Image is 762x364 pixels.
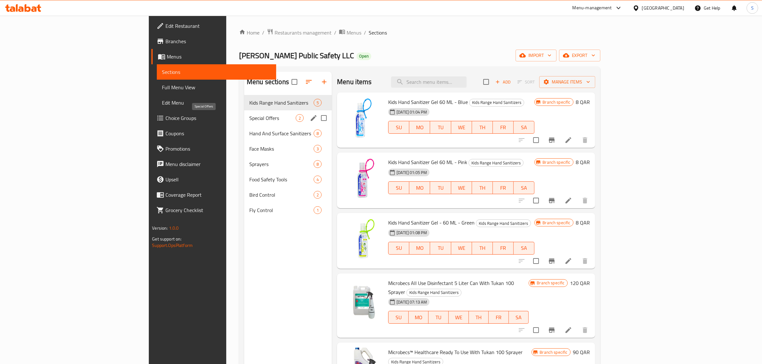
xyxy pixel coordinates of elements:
[433,183,448,193] span: TU
[430,181,451,194] button: TU
[249,176,314,183] span: Food Safety Tools
[494,78,512,86] span: Add
[495,183,511,193] span: FR
[516,243,532,253] span: SA
[544,253,559,269] button: Branch-specific-item
[314,161,321,167] span: 8
[391,183,407,193] span: SU
[469,99,524,107] div: Kids Range Hand Sanitizers
[151,49,276,64] a: Menus
[388,218,475,227] span: Kids Hand Sanitizer Gel - 60 ML - Green
[391,313,406,322] span: SU
[244,110,332,126] div: Special Offers2edit
[314,192,321,198] span: 2
[249,145,314,153] span: Face Masks
[559,50,600,61] button: export
[342,279,383,320] img: Microbecs All Use Disinfectant 5 Liter Can With Tukan 100 Sprayer
[544,132,559,148] button: Branch-specific-item
[151,18,276,34] a: Edit Restaurant
[369,29,387,36] span: Sections
[314,206,322,214] div: items
[514,121,534,134] button: SA
[249,160,314,168] span: Sprayers
[534,280,567,286] span: Branch specific
[317,74,332,90] button: Add section
[244,156,332,172] div: Sprayers8
[411,313,426,322] span: MO
[394,170,429,176] span: [DATE] 01:05 PM
[388,157,467,167] span: Kids Hand Sanitizer Gel 60 ML - Pink
[475,183,490,193] span: TH
[409,311,429,324] button: MO
[249,191,314,199] div: Bird Control
[342,158,383,199] img: Kids Hand Sanitizer Gel 60 ML - Pink
[309,113,318,123] button: edit
[151,110,276,126] a: Choice Groups
[157,80,276,95] a: Full Menu View
[472,181,493,194] button: TH
[516,50,557,61] button: import
[491,313,506,322] span: FR
[162,68,271,76] span: Sections
[151,172,276,187] a: Upsell
[565,197,572,204] a: Edit menu item
[391,243,407,253] span: SU
[509,311,529,324] button: SA
[495,123,511,132] span: FR
[451,121,472,134] button: WE
[314,191,322,199] div: items
[314,100,321,106] span: 5
[314,131,321,137] span: 8
[570,279,590,288] h6: 120 QAR
[409,242,430,255] button: MO
[314,176,322,183] div: items
[151,156,276,172] a: Menu disclaimer
[152,224,168,232] span: Version:
[544,193,559,208] button: Branch-specific-item
[151,34,276,49] a: Branches
[454,123,469,132] span: WE
[406,289,461,297] div: Kids Range Hand Sanitizers
[513,77,539,87] span: Select section first
[454,243,469,253] span: WE
[516,183,532,193] span: SA
[475,243,490,253] span: TH
[244,172,332,187] div: Food Safety Tools4
[249,206,314,214] span: Fly Control
[751,4,754,12] span: S
[540,99,573,105] span: Branch specific
[244,95,332,110] div: Kids Range Hand Sanitizers5
[451,242,472,255] button: WE
[433,243,448,253] span: TU
[391,76,467,88] input: search
[493,242,514,255] button: FR
[165,145,271,153] span: Promotions
[430,242,451,255] button: TU
[573,4,612,12] div: Menu-management
[165,37,271,45] span: Branches
[577,322,593,338] button: delete
[249,99,314,107] div: Kids Range Hand Sanitizers
[565,136,572,144] a: Edit menu item
[433,123,448,132] span: TU
[394,299,429,305] span: [DATE] 07:13 AM
[388,311,409,324] button: SU
[529,254,543,268] span: Select to update
[409,121,430,134] button: MO
[472,121,493,134] button: TH
[493,77,513,87] span: Add item
[249,130,314,137] span: Hand And Surface Sanitizers
[357,52,371,60] div: Open
[429,311,449,324] button: TU
[165,114,271,122] span: Choice Groups
[489,311,509,324] button: FR
[388,97,468,107] span: Kids Hand Sanitizer Gel 60 ML - Blue
[476,219,531,227] div: Kids Range Hand Sanitizers
[314,145,322,153] div: items
[577,193,593,208] button: delete
[564,51,595,59] span: export
[514,242,534,255] button: SA
[412,243,428,253] span: MO
[244,126,332,141] div: Hand And Surface Sanitizers8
